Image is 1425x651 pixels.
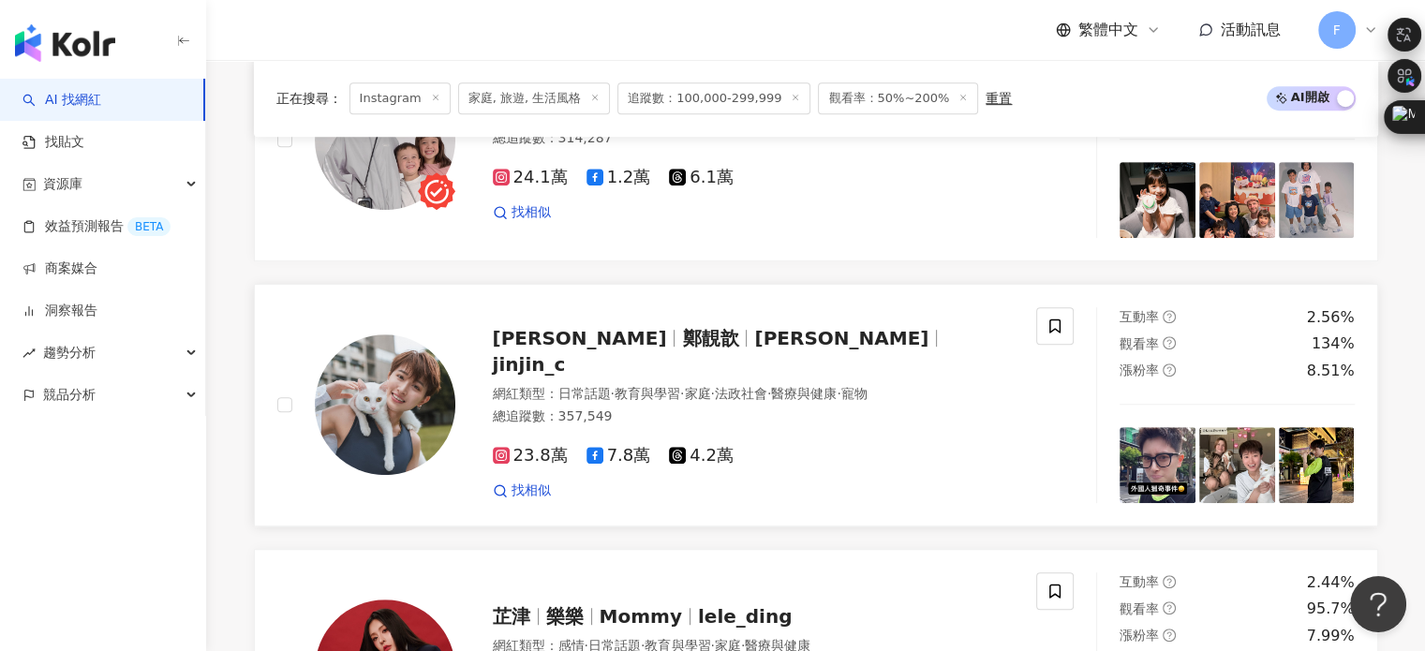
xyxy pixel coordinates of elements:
span: 找相似 [512,203,551,222]
span: 找相似 [512,481,551,500]
span: 資源庫 [43,163,82,205]
span: 活動訊息 [1221,21,1281,38]
span: [PERSON_NAME] [754,327,928,349]
span: lele_ding [698,605,793,628]
span: 追蹤數：100,000-299,999 [617,82,810,114]
img: post-image [1199,427,1275,503]
img: post-image [1120,427,1195,503]
span: · [837,386,840,401]
span: F [1332,20,1340,40]
span: Mommy [600,605,682,628]
a: 找相似 [493,203,551,222]
span: · [611,386,615,401]
div: 網紅類型 ： [493,385,1015,404]
span: 寵物 [841,386,868,401]
span: jinjin_c [493,353,566,376]
span: question-circle [1163,363,1176,377]
span: 競品分析 [43,374,96,416]
span: 互動率 [1120,574,1159,589]
img: KOL Avatar [315,334,455,475]
span: · [680,386,684,401]
span: question-circle [1163,575,1176,588]
span: Instagram [349,82,451,114]
a: 洞察報告 [22,302,97,320]
span: · [767,386,771,401]
span: 1.2萬 [586,168,651,187]
img: post-image [1120,162,1195,238]
span: 繁體中文 [1078,20,1138,40]
a: KOL Avatar[PERSON_NAME]鄭靚歆[PERSON_NAME]jinjin_c網紅類型：日常話題·教育與學習·家庭·法政社會·醫療與健康·寵物總追蹤數：357,54923.8萬7... [254,284,1378,526]
div: 總追蹤數 ： 314,287 [493,129,1015,148]
span: 教育與學習 [615,386,680,401]
span: 漲粉率 [1120,628,1159,643]
span: 家庭, 旅遊, 生活風格 [458,82,611,114]
a: KOL Avatar努[PERSON_NAME]寶-Ez網紅類型：日常話題·教育與學習·家庭·美食·旅遊總追蹤數：314,28724.1萬1.2萬6.1萬找相似互動率question-circl... [254,19,1378,261]
div: 重置 [986,91,1012,106]
span: 趨勢分析 [43,332,96,374]
span: 互動率 [1120,309,1159,324]
span: [PERSON_NAME] [493,327,667,349]
div: 總追蹤數 ： 357,549 [493,407,1015,426]
a: 效益預測報告BETA [22,217,171,236]
span: 4.2萬 [669,446,734,466]
span: rise [22,347,36,360]
img: post-image [1199,162,1275,238]
span: 觀看率 [1120,601,1159,616]
iframe: Help Scout Beacon - Open [1350,576,1406,632]
span: 樂樂 [546,605,584,628]
span: question-circle [1163,601,1176,614]
span: 法政社會 [715,386,767,401]
span: 漲粉率 [1120,362,1159,377]
img: post-image [1279,427,1355,503]
a: searchAI 找網紅 [22,91,101,110]
img: KOL Avatar [315,69,455,210]
span: 觀看率 [1120,336,1159,351]
span: 芷津 [493,605,530,628]
span: 正在搜尋 ： [276,91,342,106]
span: 觀看率：50%~200% [818,82,978,114]
span: 醫療與健康 [771,386,837,401]
span: 7.8萬 [586,446,651,466]
div: 2.56% [1307,307,1355,328]
div: 95.7% [1307,599,1355,619]
span: 24.1萬 [493,168,568,187]
div: 2.44% [1307,572,1355,593]
div: 7.99% [1307,626,1355,646]
span: 23.8萬 [493,446,568,466]
span: 6.1萬 [669,168,734,187]
span: question-circle [1163,336,1176,349]
span: · [710,386,714,401]
span: question-circle [1163,629,1176,642]
div: 8.51% [1307,361,1355,381]
span: question-circle [1163,310,1176,323]
div: 134% [1312,333,1355,354]
img: post-image [1279,162,1355,238]
span: 鄭靚歆 [682,327,738,349]
a: 找貼文 [22,133,84,152]
a: 找相似 [493,481,551,500]
img: logo [15,24,115,62]
span: 家庭 [684,386,710,401]
span: 日常話題 [558,386,611,401]
a: 商案媒合 [22,259,97,278]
